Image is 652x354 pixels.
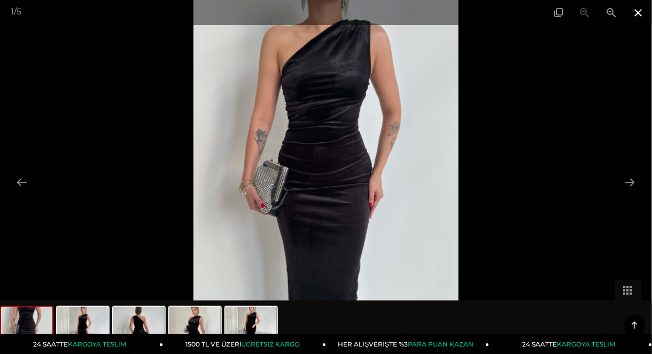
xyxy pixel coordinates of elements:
img: ulyana-elbise-elbise-26k111-6d422-.jpg [169,307,221,348]
span: 5 [17,6,21,17]
span: KARGOYA TESLİM [557,340,615,348]
a: HER ALIŞVERİŞTE %3PARA PUAN KAZAN [326,334,489,354]
span: ÜCRETSİZ KARGO [242,340,300,348]
img: ulyana-elbise-elbise-26k111-d8254e.jpg [113,307,165,348]
img: ulyana-elbise-elbise-26k111-698a82.jpg [57,307,108,348]
a: 1500 TL VE ÜZERİÜCRETSİZ KARGO [163,334,326,354]
img: ulyana-elbise-elbise-26k111-f57be2.jpg [1,307,52,348]
button: Toggle thumbnails [615,280,641,301]
span: PARA PUAN KAZAN [408,340,474,348]
span: 1 [11,6,14,17]
img: ulyana-elbise-elbise-26k111-b7e5-d.jpg [226,307,277,348]
span: KARGOYA TESLİM [68,340,126,348]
